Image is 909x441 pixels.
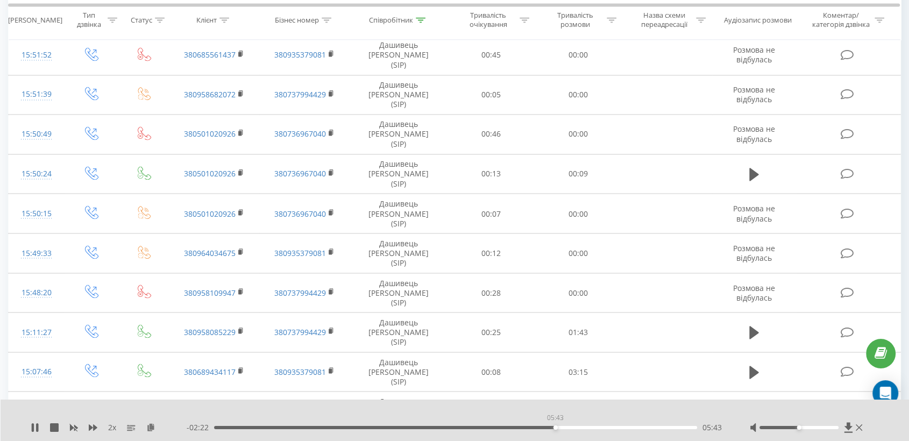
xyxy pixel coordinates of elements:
[553,425,558,430] div: Accessibility label
[535,233,622,273] td: 00:00
[535,312,622,352] td: 01:43
[274,326,326,337] a: 380737994429
[448,115,535,154] td: 00:46
[184,366,236,376] a: 380689434117
[108,422,116,433] span: 2 x
[19,124,53,145] div: 15:50:49
[184,89,236,99] a: 380958682072
[74,11,105,30] div: Тип дзвінка
[350,75,447,115] td: Дашивець [PERSON_NAME] (SIP)
[535,154,622,194] td: 00:09
[448,154,535,194] td: 00:13
[196,16,217,25] div: Клієнт
[187,422,214,433] span: - 02:22
[274,247,326,258] a: 380935379081
[448,233,535,273] td: 00:12
[724,16,792,25] div: Аудіозапис розмови
[274,287,326,297] a: 380737994429
[350,273,447,312] td: Дашивець [PERSON_NAME] (SIP)
[184,247,236,258] a: 380964034675
[350,392,447,431] td: Дашивець [PERSON_NAME] (SIP)
[535,352,622,392] td: 03:15
[545,410,566,425] div: 05:43
[535,194,622,233] td: 00:00
[19,361,53,382] div: 15:07:46
[350,233,447,273] td: Дашивець [PERSON_NAME] (SIP)
[275,16,319,25] div: Бізнес номер
[448,312,535,352] td: 00:25
[448,194,535,233] td: 00:07
[448,75,535,115] td: 00:05
[448,352,535,392] td: 00:08
[369,16,413,25] div: Співробітник
[19,322,53,343] div: 15:11:27
[19,84,53,105] div: 15:51:39
[8,16,62,25] div: [PERSON_NAME]
[733,84,775,104] span: Розмова не відбулась
[19,45,53,66] div: 15:51:52
[535,392,622,431] td: 01:44
[636,11,693,30] div: Назва схеми переадресації
[535,35,622,75] td: 00:00
[733,45,775,65] span: Розмова не відбулась
[184,326,236,337] a: 380958085229
[184,208,236,218] a: 380501020926
[274,366,326,376] a: 380935379081
[733,124,775,144] span: Розмова не відбулась
[19,282,53,303] div: 15:48:20
[448,392,535,431] td: 00:10
[535,273,622,312] td: 00:00
[733,203,775,223] span: Розмова не відбулась
[350,352,447,392] td: Дашивець [PERSON_NAME] (SIP)
[733,243,775,262] span: Розмова не відбулась
[184,129,236,139] a: 380501020926
[350,312,447,352] td: Дашивець [PERSON_NAME] (SIP)
[535,75,622,115] td: 00:00
[274,89,326,99] a: 380737994429
[184,287,236,297] a: 380958109947
[274,49,326,60] a: 380935379081
[131,16,152,25] div: Статус
[19,243,53,264] div: 15:49:33
[19,203,53,224] div: 15:50:15
[184,168,236,179] a: 380501020926
[448,273,535,312] td: 00:28
[274,129,326,139] a: 380736967040
[872,380,898,406] div: Open Intercom Messenger
[350,35,447,75] td: Дашивець [PERSON_NAME] (SIP)
[350,154,447,194] td: Дашивець [PERSON_NAME] (SIP)
[350,115,447,154] td: Дашивець [PERSON_NAME] (SIP)
[797,425,801,430] div: Accessibility label
[459,11,517,30] div: Тривалість очікування
[350,194,447,233] td: Дашивець [PERSON_NAME] (SIP)
[702,422,722,433] span: 05:43
[274,168,326,179] a: 380736967040
[733,282,775,302] span: Розмова не відбулась
[809,11,872,30] div: Коментар/категорія дзвінка
[184,49,236,60] a: 380685561437
[19,163,53,184] div: 15:50:24
[535,115,622,154] td: 00:00
[274,208,326,218] a: 380736967040
[448,35,535,75] td: 00:45
[546,11,604,30] div: Тривалість розмови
